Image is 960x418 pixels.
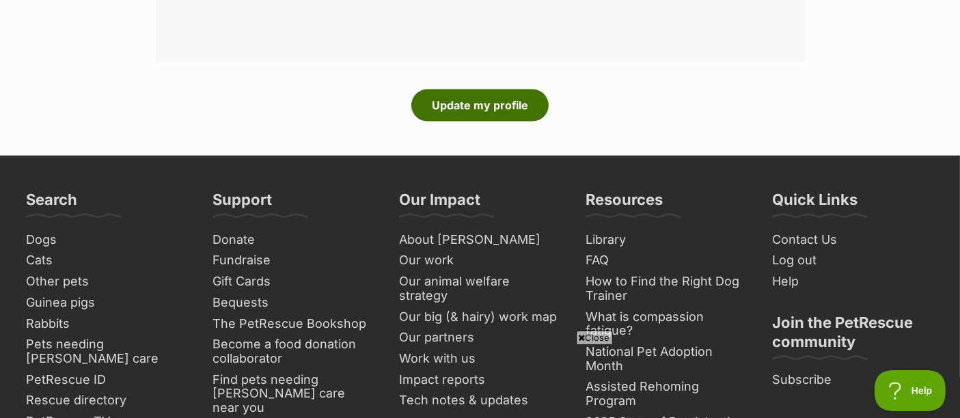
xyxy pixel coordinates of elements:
[767,370,940,391] a: Subscribe
[394,271,566,306] a: Our animal welfare strategy
[580,250,753,271] a: FAQ
[212,190,272,217] h3: Support
[207,292,380,313] a: Bequests
[767,229,940,251] a: Contact Us
[20,334,193,369] a: Pets needing [PERSON_NAME] care
[767,271,940,292] a: Help
[394,327,566,348] a: Our partners
[20,390,193,411] a: Rescue directory
[399,190,480,217] h3: Our Impact
[207,313,380,335] a: The PetRescue Bookshop
[20,250,193,271] a: Cats
[20,292,193,313] a: Guinea pigs
[394,307,566,328] a: Our big (& hairy) work map
[576,331,613,344] span: Close
[207,229,380,251] a: Donate
[411,89,549,121] button: Update my profile
[767,250,940,271] a: Log out
[586,190,663,217] h3: Resources
[20,370,193,391] a: PetRescue ID
[580,271,753,306] a: How to Find the Right Dog Trainer
[207,250,380,271] a: Fundraise
[580,229,753,251] a: Library
[772,190,858,217] h3: Quick Links
[394,229,566,251] a: About [PERSON_NAME]
[580,342,753,376] a: National Pet Adoption Month
[580,307,753,342] a: What is compassion fatigue?
[875,370,946,411] iframe: Help Scout Beacon - Open
[20,271,193,292] a: Other pets
[207,271,380,292] a: Gift Cards
[207,334,380,369] a: Become a food donation collaborator
[149,350,812,411] iframe: Advertisement
[772,313,934,359] h3: Join the PetRescue community
[20,313,193,335] a: Rabbits
[20,229,193,251] a: Dogs
[26,190,77,217] h3: Search
[394,250,566,271] a: Our work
